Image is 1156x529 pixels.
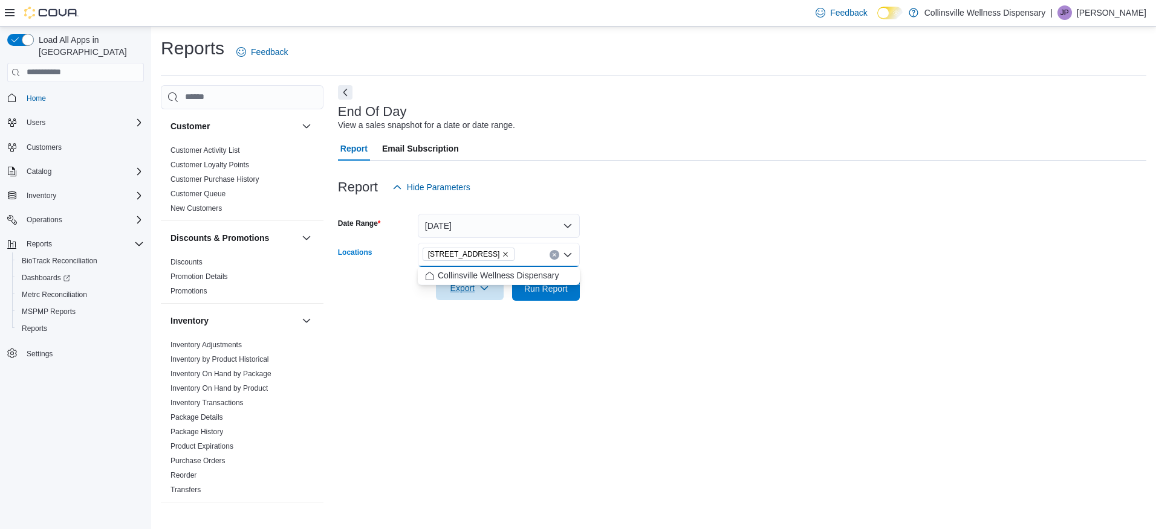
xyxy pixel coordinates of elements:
[17,321,52,336] a: Reports
[2,187,149,204] button: Inventory
[170,286,207,296] span: Promotions
[338,248,372,257] label: Locations
[27,143,62,152] span: Customers
[1057,5,1072,20] div: Jenny Pigford
[382,136,459,161] span: Email Subscription
[170,272,228,281] span: Promotion Details
[170,287,207,295] a: Promotions
[563,250,573,260] button: Close list of options
[170,370,271,378] a: Inventory On Hand by Package
[27,167,51,176] span: Catalog
[170,257,203,267] span: Discounts
[170,486,201,494] a: Transfers
[170,398,244,408] span: Inventory Transactions
[2,211,149,228] button: Operations
[170,340,242,350] span: Inventory Adjustments
[24,7,79,19] img: Cova
[170,384,268,393] a: Inventory On Hand by Product
[830,7,867,19] span: Feedback
[251,46,288,58] span: Feedback
[22,115,144,130] span: Users
[418,267,580,284] div: Choose from the following options
[2,89,149,107] button: Home
[2,236,149,252] button: Reports
[924,5,1045,20] p: Collinsville Wellness Dispensary
[428,248,500,260] span: [STREET_ADDRESS]
[12,303,149,320] button: MSPMP Reports
[418,214,580,238] button: [DATE]
[340,136,368,161] span: Report
[170,175,259,184] a: Customer Purchase History
[22,91,51,106] a: Home
[27,191,56,200] span: Inventory
[423,248,515,261] span: 8990 HWY 19 North
[12,286,149,303] button: Metrc Reconciliation
[170,204,222,213] a: New Customers
[2,138,149,156] button: Customers
[299,313,314,328] button: Inventory
[2,163,149,180] button: Catalog
[170,399,244,407] a: Inventory Transactions
[170,355,269,364] a: Inventory by Product Historical
[811,1,872,25] a: Feedback
[34,34,144,58] span: Load All Apps in [GEOGRAPHIC_DATA]
[1077,5,1146,20] p: [PERSON_NAME]
[22,139,144,155] span: Customers
[524,283,568,295] span: Run Report
[550,250,559,260] button: Clear input
[170,190,226,198] a: Customer Queue
[877,7,903,19] input: Dark Mode
[22,347,57,361] a: Settings
[388,175,475,199] button: Hide Parameters
[170,146,240,155] a: Customer Activity List
[338,180,378,194] h3: Report
[17,287,144,302] span: Metrc Reconciliation
[1050,5,1053,20] p: |
[418,267,580,284] button: Collinsville Wellness Dispensary
[22,213,67,227] button: Operations
[22,345,144,361] span: Settings
[27,239,52,249] span: Reports
[407,181,470,193] span: Hide Parameters
[170,341,242,349] a: Inventory Adjustments
[512,277,580,301] button: Run Report
[1060,5,1069,20] span: JP
[17,287,92,302] a: Metrc Reconciliation
[22,164,56,179] button: Catalog
[22,273,70,283] span: Dashboards
[170,471,196,479] a: Reorder
[12,320,149,337] button: Reports
[170,442,233,450] a: Product Expirations
[170,189,226,199] span: Customer Queue
[2,344,149,362] button: Settings
[338,104,407,119] h3: End Of Day
[161,255,323,303] div: Discounts & Promotions
[170,272,228,281] a: Promotion Details
[170,258,203,266] a: Discounts
[17,254,144,268] span: BioTrack Reconciliation
[170,315,209,327] h3: Inventory
[17,304,80,319] a: MSPMP Reports
[170,413,223,422] a: Package Details
[17,254,102,268] a: BioTrack Reconciliation
[17,321,144,336] span: Reports
[443,276,496,300] span: Export
[438,269,559,281] span: Collinsville Wellness Dispensary
[22,213,144,227] span: Operations
[22,188,144,203] span: Inventory
[161,36,224,60] h1: Reports
[338,119,515,132] div: View a sales snapshot for a date or date range.
[161,143,323,220] div: Customer
[22,256,97,266] span: BioTrack Reconciliation
[22,237,144,251] span: Reports
[877,19,878,20] span: Dark Mode
[17,271,144,285] span: Dashboards
[170,456,226,466] span: Purchase Orders
[27,118,45,127] span: Users
[436,276,504,300] button: Export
